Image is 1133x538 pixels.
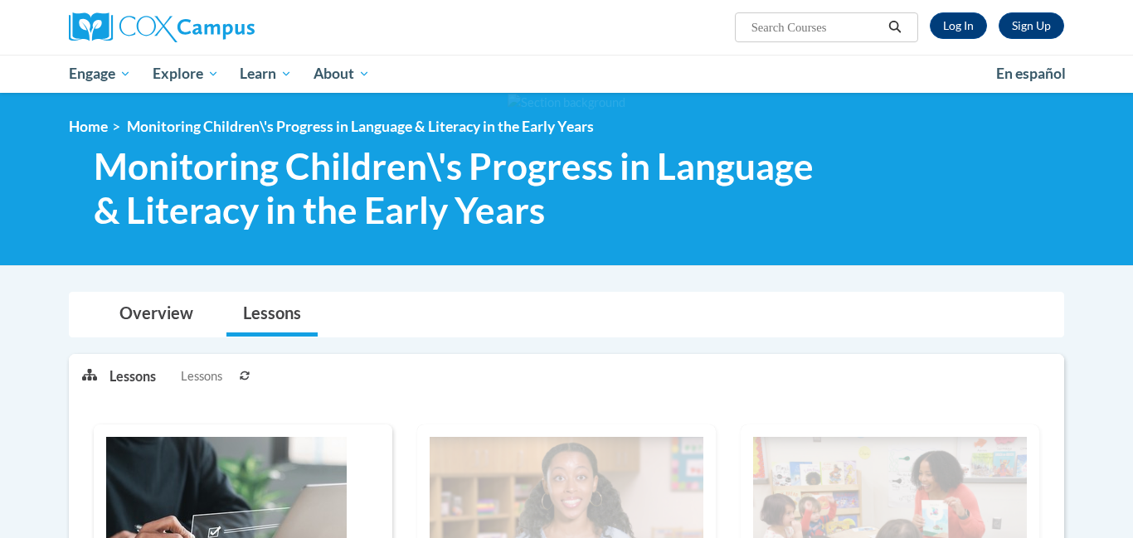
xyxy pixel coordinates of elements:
[999,12,1064,39] a: Register
[69,12,384,42] a: Cox Campus
[94,144,834,232] span: Monitoring Children\'s Progress in Language & Literacy in the Early Years
[240,64,292,84] span: Learn
[127,118,594,135] span: Monitoring Children\'s Progress in Language & Literacy in the Early Years
[153,64,219,84] span: Explore
[750,17,883,37] input: Search Courses
[44,55,1089,93] div: Main menu
[930,12,987,39] a: Log In
[985,56,1077,91] a: En español
[229,55,303,93] a: Learn
[142,55,230,93] a: Explore
[58,55,142,93] a: Engage
[226,293,318,337] a: Lessons
[181,367,222,385] span: Lessons
[69,118,108,135] a: Home
[109,367,156,385] p: Lessons
[996,65,1066,82] span: En español
[69,12,255,42] img: Cox Campus
[883,17,907,37] button: Search
[303,55,381,93] a: About
[69,64,131,84] span: Engage
[103,293,210,337] a: Overview
[314,64,370,84] span: About
[508,94,625,112] img: Section background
